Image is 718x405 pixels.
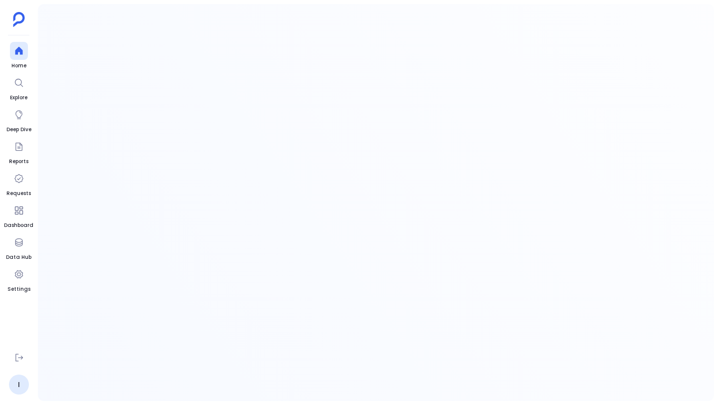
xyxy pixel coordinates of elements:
[10,94,28,102] span: Explore
[4,202,33,229] a: Dashboard
[7,265,30,293] a: Settings
[6,253,31,261] span: Data Hub
[9,138,28,166] a: Reports
[10,62,28,70] span: Home
[10,74,28,102] a: Explore
[9,158,28,166] span: Reports
[13,12,25,27] img: petavue logo
[6,126,31,134] span: Deep Dive
[6,106,31,134] a: Deep Dive
[7,285,30,293] span: Settings
[10,42,28,70] a: Home
[6,190,31,198] span: Requests
[6,233,31,261] a: Data Hub
[4,221,33,229] span: Dashboard
[9,375,29,395] a: I
[6,170,31,198] a: Requests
